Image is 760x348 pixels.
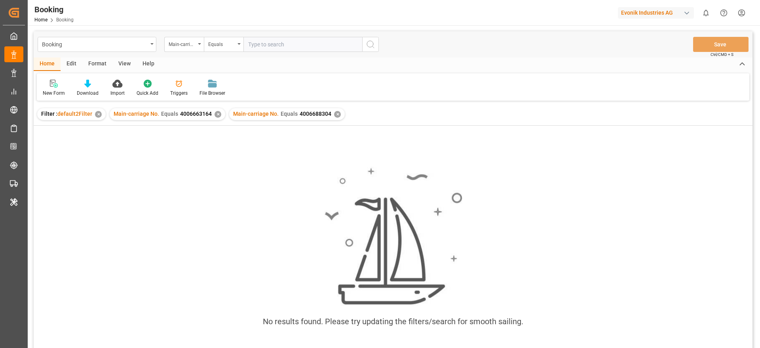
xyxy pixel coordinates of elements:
div: Booking [42,39,148,49]
div: Import [110,90,125,97]
div: Booking [34,4,74,15]
div: ✕ [334,111,341,118]
div: Equals [208,39,235,48]
button: Help Center [715,4,733,22]
div: Help [137,57,160,71]
button: Evonik Industries AG [618,5,697,20]
div: Home [34,57,61,71]
button: open menu [38,37,156,52]
button: open menu [164,37,204,52]
span: default2Filter [57,111,92,117]
div: No results found. Please try updating the filters/search for smooth sailing. [263,315,523,327]
div: ✕ [215,111,221,118]
div: View [112,57,137,71]
span: 4006688304 [300,111,331,117]
img: smooth_sailing.jpeg [324,167,462,306]
button: Save [693,37,749,52]
span: Equals [281,111,298,117]
a: Home [34,17,47,23]
div: Edit [61,57,82,71]
button: search button [362,37,379,52]
span: Equals [161,111,178,117]
button: open menu [204,37,243,52]
div: New Form [43,90,65,97]
button: show 0 new notifications [697,4,715,22]
span: Ctrl/CMD + S [711,52,733,57]
div: File Browser [199,90,225,97]
div: Main-carriage No. [169,39,196,48]
div: ✕ [95,111,102,118]
div: Format [82,57,112,71]
span: 4006663164 [180,111,212,117]
div: Evonik Industries AG [618,7,694,19]
span: Filter : [41,111,57,117]
input: Type to search [243,37,362,52]
div: Quick Add [137,90,158,97]
span: Main-carriage No. [114,111,159,117]
div: Triggers [170,90,188,97]
span: Main-carriage No. [233,111,279,117]
div: Download [77,90,99,97]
